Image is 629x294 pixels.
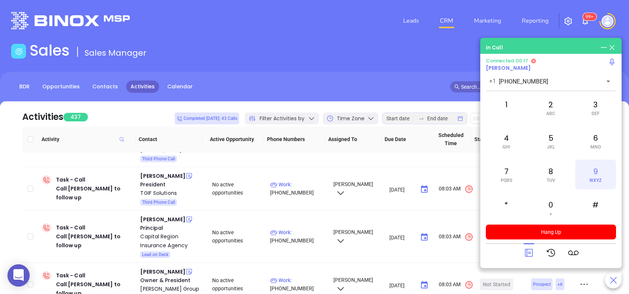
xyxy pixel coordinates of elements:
span: Prospect [533,280,551,288]
div: Task - Call [56,223,135,250]
span: WXYZ [589,178,602,183]
span: 08:03 AM [439,184,474,194]
th: Due Date [382,127,430,152]
span: Work : [270,277,292,283]
div: 8 [530,160,571,189]
p: [PHONE_NUMBER] [270,228,326,245]
span: Work : [270,182,292,187]
a: Contacts [88,81,122,93]
h1: Sales [30,42,70,59]
img: iconNotification [581,17,590,26]
button: Choose date, selected date is Aug 12, 2025 [417,278,432,293]
div: In Call [486,44,503,52]
input: Enter phone number or name [499,77,592,86]
span: [PERSON_NAME] [332,181,373,195]
span: PQRS [501,178,512,183]
span: 08:03 AM [439,280,474,290]
div: [PERSON_NAME] [140,171,185,180]
input: MM/DD/YYYY [389,281,414,289]
div: # [575,193,616,223]
th: Phone Numbers [264,127,326,152]
div: [PERSON_NAME] [140,215,185,224]
span: JKL [547,144,555,150]
img: logo [11,12,130,29]
div: Task - Call [56,175,135,202]
div: No active opportunities [212,276,264,293]
span: DEF [592,111,600,116]
div: 7 [486,160,527,189]
div: Owner & President [140,276,202,284]
span: [PERSON_NAME] [332,277,373,291]
span: Activity [42,135,133,143]
p: [PHONE_NUMBER] [270,180,326,197]
a: Calendar [163,81,197,93]
div: 3 [575,93,616,122]
p: +1 [489,77,496,86]
a: Leads [400,13,422,28]
div: 1 [486,93,527,122]
div: Call [PERSON_NAME] to follow up [56,184,135,202]
img: user [602,15,613,27]
span: + 6 [557,280,563,288]
div: 9 [575,160,616,189]
th: Contact [136,127,202,152]
th: Active Opportunity [202,127,264,152]
span: + [550,211,552,216]
div: 0 [530,193,571,223]
span: Time Zone [337,115,365,122]
input: Search… [461,83,595,91]
th: Status [471,127,517,152]
p: [PHONE_NUMBER] [270,276,326,293]
div: Capital Region Insurance Agency [140,232,202,250]
div: No active opportunities [212,228,264,245]
span: Third Phone Call [142,155,175,163]
a: Activities [126,81,159,93]
span: Third Phone Call [142,198,175,206]
th: Assigned To [325,127,382,152]
button: Edit Due Date [470,113,512,124]
div: 2 [530,93,571,122]
div: Not Started [483,278,510,290]
div: No active opportunities [212,180,264,197]
span: to [418,115,424,121]
span: 437 [63,113,88,121]
div: Activities [22,110,63,124]
span: Completed [DATE]: 43 Calls [177,114,237,122]
span: Sales Manager [85,47,146,59]
input: End date [427,114,456,122]
span: Lead on Deck [142,251,168,259]
div: President [140,180,202,189]
sup: 101 [583,13,596,20]
span: search [454,84,460,89]
a: BDR [15,81,34,93]
button: Choose date, selected date is Aug 12, 2025 [417,182,432,197]
span: GHI [503,144,510,150]
input: Start date [386,114,415,122]
button: Open [603,76,613,86]
a: [PERSON_NAME] [486,64,531,72]
span: swap-right [418,115,424,121]
input: MM/DD/YYYY [389,186,414,193]
div: 5 [530,126,571,156]
div: Call [PERSON_NAME] to follow up [56,232,135,250]
th: Scheduled Time [430,127,471,152]
span: Connected [486,57,514,64]
a: Marketing [471,13,504,28]
a: TGIF Solutions [140,189,202,197]
span: [PERSON_NAME] [332,229,373,243]
button: Choose date, selected date is Aug 12, 2025 [417,230,432,245]
a: Reporting [519,13,551,28]
div: [PERSON_NAME] Group [140,284,202,293]
div: [PERSON_NAME] [140,267,185,276]
span: Filter Activities by [260,115,304,122]
span: MNO [590,144,601,150]
span: 00:17 [516,57,528,64]
a: CRM [437,13,456,28]
span: ABC [546,111,555,116]
div: 4 [486,126,527,156]
span: Work : [270,229,292,235]
span: 08:03 AM [439,232,474,242]
div: 6 [575,126,616,156]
